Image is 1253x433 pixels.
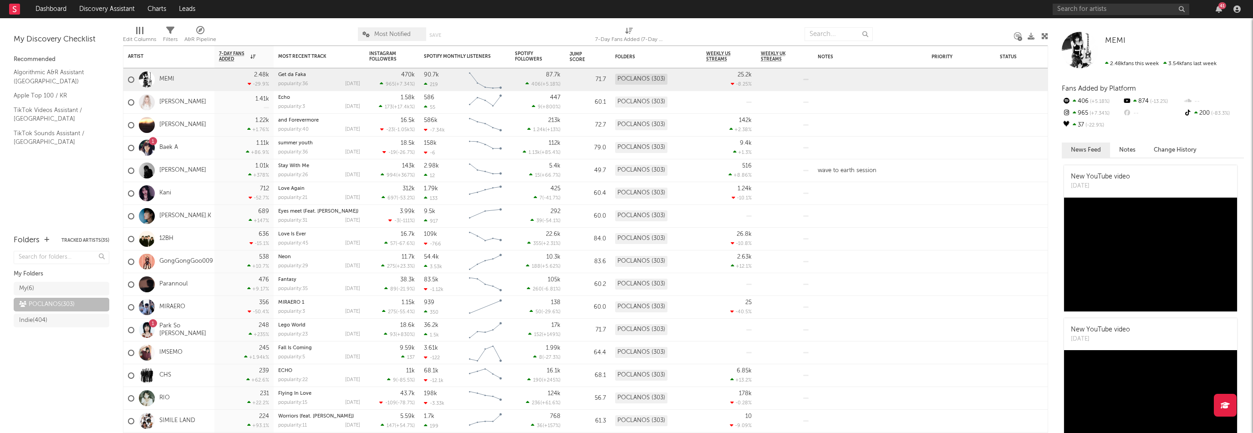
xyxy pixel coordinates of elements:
[424,82,438,87] div: 219
[385,105,392,110] span: 173
[595,23,663,49] div: 7-Day Fans Added (7-Day Fans Added)
[424,140,437,146] div: 158k
[595,34,663,45] div: 7-Day Fans Added (7-Day Fans Added)
[1062,107,1122,119] div: 965
[1062,119,1122,131] div: 37
[247,127,269,132] div: +1.76 %
[278,118,360,123] div: and Forevermore
[465,114,506,137] svg: Chart title
[465,182,506,205] svg: Chart title
[529,150,540,155] span: 1.13k
[260,186,269,192] div: 712
[345,218,360,223] div: [DATE]
[397,173,413,178] span: +367 %
[523,149,560,155] div: ( )
[424,264,442,270] div: 3.53k
[61,238,109,243] button: Tracked Artists(35)
[159,98,206,106] a: [PERSON_NAME]
[729,127,752,132] div: +2.38 %
[388,150,396,155] span: -19
[615,210,667,221] div: POCLANOS (303)
[163,23,178,49] div: Filters
[278,72,306,77] a: Get da Faka
[249,195,269,201] div: -52.7 %
[278,104,305,109] div: popularity: 3
[497,52,506,61] button: Filter by Spotify Monthly Listeners
[401,140,415,146] div: 18.5k
[597,52,606,61] button: Filter by Jump Score
[688,52,697,61] button: Filter by Folders
[278,186,305,191] a: Love Again
[123,34,156,45] div: Edit Columns
[401,95,415,101] div: 1.58k
[529,172,560,178] div: ( )
[1210,111,1230,116] span: -83.3 %
[424,277,438,283] div: 83.5k
[401,72,415,78] div: 470k
[278,163,360,168] div: Stay With Me
[424,195,438,201] div: 133
[570,234,606,245] div: 84.0
[379,104,415,110] div: ( )
[14,298,109,311] a: POCLANOS(303)
[278,150,308,155] div: popularity: 36
[1062,85,1136,92] span: Fans Added by Platform
[246,149,269,155] div: +86.9 %
[159,144,178,152] a: Baek A
[351,52,360,61] button: Filter by Most Recent Track
[540,196,542,201] span: 7
[384,286,415,292] div: ( )
[1110,143,1145,158] button: Notes
[401,219,413,224] span: -111 %
[424,150,435,156] div: -6
[570,97,606,108] div: 60.1
[1216,5,1222,13] button: 41
[278,186,360,191] div: Love Again
[394,219,399,224] span: -3
[400,209,415,214] div: 3.99k
[384,240,415,246] div: ( )
[345,150,360,155] div: [DATE]
[278,141,313,146] a: summer youth
[159,394,170,402] a: RIO
[255,96,269,102] div: 1.41k
[278,232,306,237] a: Love Is Ever
[386,82,395,87] span: 965
[387,264,395,269] span: 275
[1071,182,1130,191] div: [DATE]
[14,34,109,45] div: My Discovery Checklist
[465,159,506,182] svg: Chart title
[527,240,560,246] div: ( )
[278,323,306,328] a: Lego World
[184,23,216,49] div: A&R Pipeline
[743,52,752,61] button: Filter by Weekly US Streams
[255,117,269,123] div: 1.22k
[395,127,413,132] span: -1.05k %
[549,163,560,169] div: 5.4k
[424,54,492,59] div: Spotify Monthly Listeners
[201,52,210,61] button: Filter by Artist
[159,349,183,357] a: IMSEMO
[570,279,606,290] div: 60.2
[14,67,100,86] a: Algorithmic A&R Assistant ([GEOGRAPHIC_DATA])
[805,27,873,41] input: Search...
[541,173,559,178] span: +66.7 %
[278,209,358,214] a: Eyes meet (Feat. [PERSON_NAME])
[248,172,269,178] div: +378 %
[250,240,269,246] div: -15.1 %
[706,51,738,62] span: Weekly US Streams
[397,241,413,246] span: -67.6 %
[527,127,560,132] div: ( )
[159,235,173,243] a: 12BH
[278,163,309,168] a: Stay With Me
[547,127,559,132] span: +13 %
[615,97,667,107] div: POCLANOS (303)
[550,209,560,214] div: 292
[14,105,100,124] a: TikTok Videos Assistant / [GEOGRAPHIC_DATA]
[259,277,269,283] div: 476
[381,263,415,269] div: ( )
[731,263,752,269] div: +12.1 %
[532,264,540,269] span: 188
[615,188,667,199] div: POCLANOS (303)
[159,258,213,265] a: GongGongGoo009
